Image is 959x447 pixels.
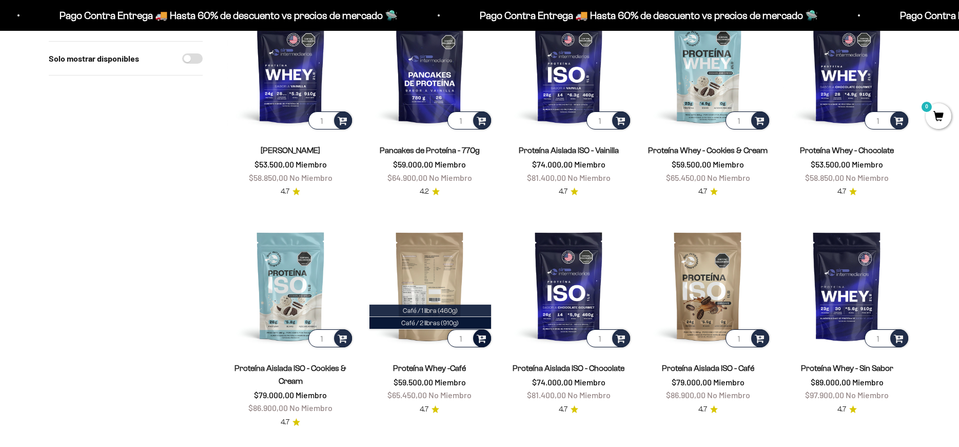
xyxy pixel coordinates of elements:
span: 4.7 [837,404,846,415]
span: 4.7 [281,186,289,197]
a: Proteína Whey -Café [393,364,466,372]
img: Proteína Whey -Café [366,222,493,349]
span: $59.000,00 [393,159,433,169]
span: $86.900,00 [248,403,288,413]
span: $64.900,00 [387,173,427,182]
span: $74.000,00 [532,377,573,387]
a: Proteína Aislada ISO - Café [662,364,754,372]
a: Proteína Aislada ISO - Chocolate [513,364,624,372]
span: No Miembro [707,173,750,182]
span: 4.7 [837,186,846,197]
span: 4.7 [281,417,289,428]
span: 4.7 [698,186,707,197]
span: 4.7 [559,404,567,415]
span: $74.000,00 [532,159,573,169]
span: $86.900,00 [666,390,706,400]
a: 4.74.7 de 5.0 estrellas [698,404,718,415]
span: No Miembro [428,390,472,400]
span: Miembro [852,159,883,169]
span: $59.500,00 [672,159,711,169]
a: 4.24.2 de 5.0 estrellas [420,186,440,197]
span: 4.7 [420,404,428,415]
span: Miembro [713,377,745,387]
span: 4.7 [559,186,567,197]
span: $58.850,00 [805,173,844,182]
a: 0 [926,111,951,123]
span: No Miembro [846,390,889,400]
span: No Miembro [846,173,889,182]
a: Proteína Whey - Cookies & Cream [648,146,768,155]
span: $65.450,00 [387,390,427,400]
span: 4.2 [420,186,429,197]
a: [PERSON_NAME] [261,146,320,155]
span: No Miembro [567,390,611,400]
span: Café / 1 libra (460g) [403,307,458,314]
span: Miembro [574,159,605,169]
a: Proteína Whey - Chocolate [800,146,894,155]
span: Miembro [296,390,327,400]
a: 4.74.7 de 5.0 estrellas [559,404,578,415]
a: Proteína Whey - Sin Sabor [801,364,893,372]
span: $53.500,00 [255,159,294,169]
a: 4.74.7 de 5.0 estrellas [837,186,857,197]
mark: 0 [921,101,933,113]
span: Miembro [713,159,744,169]
span: $81.400,00 [527,173,566,182]
span: $79.000,00 [254,390,294,400]
span: 4.7 [698,404,707,415]
span: Miembro [296,159,327,169]
a: 4.74.7 de 5.0 estrellas [420,404,439,415]
span: No Miembro [289,173,332,182]
a: 4.74.7 de 5.0 estrellas [281,417,300,428]
span: Miembro [574,377,605,387]
a: 4.74.7 de 5.0 estrellas [281,186,300,197]
span: Miembro [435,377,466,387]
span: Café / 2 libras (910g) [401,319,459,327]
span: $59.500,00 [394,377,433,387]
p: Pago Contra Entrega 🚚 Hasta 60% de descuento vs precios de mercado 🛸 [480,7,818,24]
span: $53.500,00 [811,159,850,169]
span: No Miembro [567,173,611,182]
a: 4.74.7 de 5.0 estrellas [559,186,578,197]
a: 4.74.7 de 5.0 estrellas [837,404,857,415]
span: $58.850,00 [249,173,288,182]
a: Proteína Aislada ISO - Vainilla [519,146,619,155]
span: Miembro [435,159,466,169]
span: Miembro [852,377,884,387]
a: Proteína Aislada ISO - Cookies & Cream [234,364,346,385]
a: 4.74.7 de 5.0 estrellas [698,186,718,197]
span: $89.000,00 [811,377,851,387]
a: Pancakes de Proteína - 770g [380,146,480,155]
span: $79.000,00 [672,377,712,387]
span: $97.900,00 [805,390,844,400]
span: No Miembro [289,403,332,413]
span: No Miembro [707,390,750,400]
label: Solo mostrar disponibles [49,52,139,65]
span: $81.400,00 [527,390,566,400]
span: $65.450,00 [666,173,706,182]
p: Pago Contra Entrega 🚚 Hasta 60% de descuento vs precios de mercado 🛸 [60,7,398,24]
span: No Miembro [429,173,472,182]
